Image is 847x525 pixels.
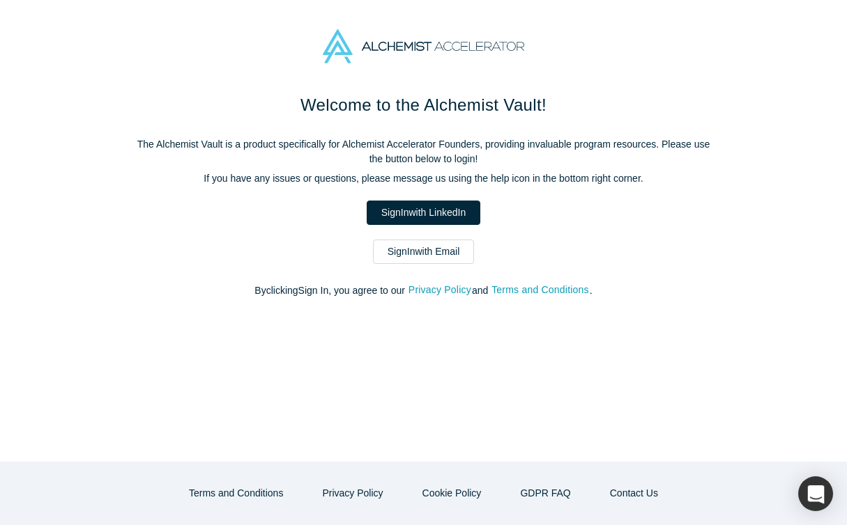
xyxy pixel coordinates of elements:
[307,481,397,506] button: Privacy Policy
[131,93,717,118] h1: Welcome to the Alchemist Vault!
[174,481,298,506] button: Terms and Conditions
[131,137,717,166] p: The Alchemist Vault is a product specifically for Alchemist Accelerator Founders, providing inval...
[367,201,480,225] a: SignInwith LinkedIn
[491,282,590,298] button: Terms and Conditions
[131,283,717,298] p: By clicking Sign In , you agree to our and .
[373,240,475,264] a: SignInwith Email
[595,481,673,506] button: Contact Us
[131,171,717,186] p: If you have any issues or questions, please message us using the help icon in the bottom right co...
[408,481,496,506] button: Cookie Policy
[323,29,524,63] img: Alchemist Accelerator Logo
[505,481,585,506] a: GDPR FAQ
[408,282,472,298] button: Privacy Policy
